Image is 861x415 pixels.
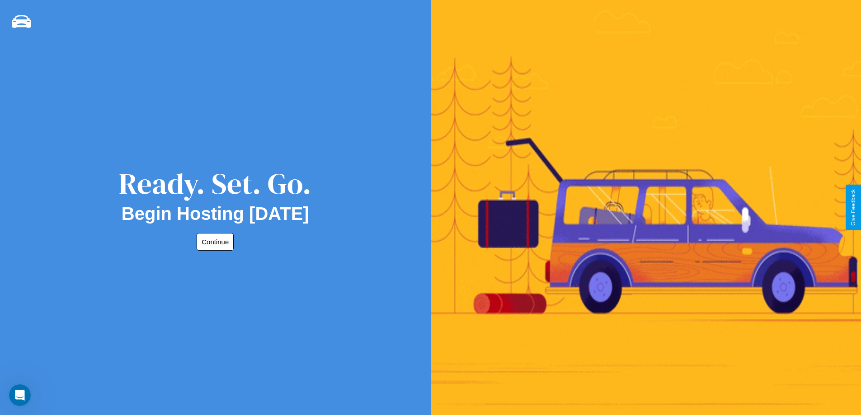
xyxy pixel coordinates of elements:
[850,189,856,226] div: Give Feedback
[197,233,234,251] button: Continue
[9,384,31,406] iframe: Intercom live chat
[122,204,309,224] h2: Begin Hosting [DATE]
[119,163,311,204] div: Ready. Set. Go.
